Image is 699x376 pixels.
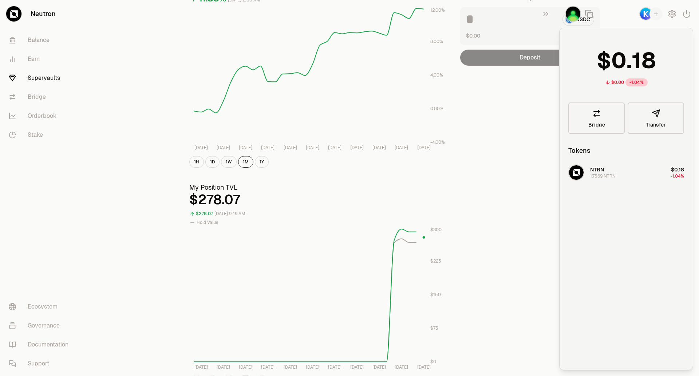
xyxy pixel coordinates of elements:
[590,173,616,179] div: 1.7569 NTRN
[194,364,208,370] tspan: [DATE]
[466,32,480,39] button: $0.00
[671,173,684,179] span: -1.04%
[239,364,252,370] tspan: [DATE]
[197,220,218,225] span: Hold Value
[194,145,208,151] tspan: [DATE]
[430,72,443,78] tspan: 4.00%
[261,364,275,370] tspan: [DATE]
[395,364,408,370] tspan: [DATE]
[3,335,79,354] a: Documentation
[639,7,652,20] img: Keplr
[3,354,79,373] a: Support
[3,125,79,144] a: Stake
[189,193,446,207] div: $278.07
[217,145,230,151] tspan: [DATE]
[3,50,79,69] a: Earn
[611,80,624,85] div: $0.00
[350,145,364,151] tspan: [DATE]
[3,316,79,335] a: Governance
[568,102,625,134] a: Bridge
[3,88,79,106] a: Bridge
[417,145,431,151] tspan: [DATE]
[238,156,253,168] button: 1M
[3,106,79,125] a: Orderbook
[3,297,79,316] a: Ecosystem
[221,156,237,168] button: 1W
[430,359,436,365] tspan: $0
[205,156,220,168] button: 1D
[284,364,297,370] tspan: [DATE]
[3,69,79,88] a: Supervaults
[372,364,386,370] tspan: [DATE]
[214,210,245,218] div: [DATE] 9:19 AM
[430,39,443,44] tspan: 8.00%
[306,145,319,151] tspan: [DATE]
[625,78,648,86] div: -1.04%
[588,122,605,127] span: Bridge
[569,165,584,180] img: NTRN Logo
[671,166,684,173] span: $0.18
[350,364,364,370] tspan: [DATE]
[430,325,438,331] tspan: $75
[255,156,269,168] button: 1Y
[590,166,604,173] span: NTRN
[3,31,79,50] a: Balance
[189,182,446,193] h3: My Position TVL
[430,7,445,13] tspan: 12.00%
[328,364,341,370] tspan: [DATE]
[306,364,319,370] tspan: [DATE]
[284,145,297,151] tspan: [DATE]
[196,210,213,218] div: $278.07
[189,156,204,168] button: 1H
[261,145,275,151] tspan: [DATE]
[239,145,252,151] tspan: [DATE]
[430,227,442,233] tspan: $300
[430,292,441,298] tspan: $150
[430,258,441,264] tspan: $225
[628,102,684,134] button: Transfer
[568,146,591,156] div: Tokens
[430,106,443,112] tspan: 0.00%
[564,162,688,183] button: NTRN LogoNTRN1.7569 NTRN$0.18-1.04%
[430,139,445,145] tspan: -4.00%
[328,145,341,151] tspan: [DATE]
[646,122,666,127] span: Transfer
[565,6,581,22] img: Antoine BdV (ATOM)
[417,364,431,370] tspan: [DATE]
[372,145,386,151] tspan: [DATE]
[217,364,230,370] tspan: [DATE]
[395,145,408,151] tspan: [DATE]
